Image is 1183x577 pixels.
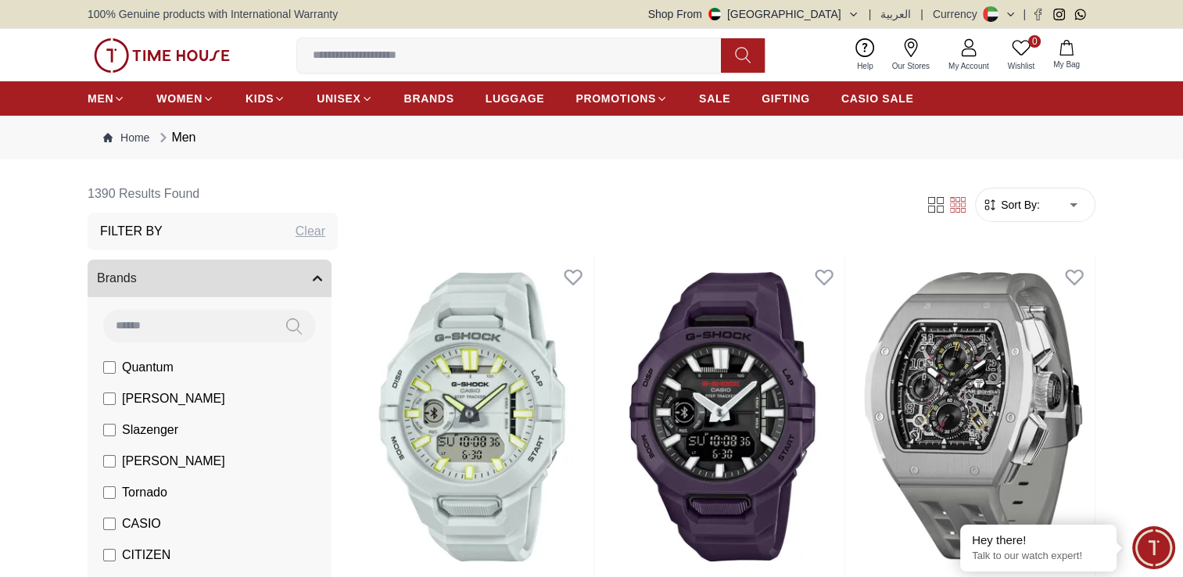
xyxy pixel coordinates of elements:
[869,6,872,22] span: |
[94,38,230,73] img: ...
[1028,35,1041,48] span: 0
[920,6,923,22] span: |
[88,84,125,113] a: MEN
[103,518,116,530] input: CASIO
[122,452,225,471] span: [PERSON_NAME]
[97,269,137,288] span: Brands
[317,84,372,113] a: UNISEX
[708,8,721,20] img: United Arab Emirates
[122,389,225,408] span: [PERSON_NAME]
[1132,526,1175,569] div: Chat Widget
[883,35,939,75] a: Our Stores
[88,6,338,22] span: 100% Genuine products with International Warranty
[88,175,338,213] h6: 1390 Results Found
[1032,9,1044,20] a: Facebook
[851,256,1095,577] img: TSAR BOMBA Men's Analog Black Dial Watch - TB8214 C-Grey
[998,35,1044,75] a: 0Wishlist
[1023,6,1026,22] span: |
[762,91,810,106] span: GIFTING
[103,361,116,374] input: Quantum
[486,84,545,113] a: LUGGAGE
[404,91,454,106] span: BRANDS
[156,91,203,106] span: WOMEN
[122,546,170,564] span: CITIZEN
[88,116,1095,159] nav: Breadcrumb
[575,91,656,106] span: PROMOTIONS
[575,84,668,113] a: PROMOTIONS
[998,197,1040,213] span: Sort By:
[88,260,332,297] button: Brands
[486,91,545,106] span: LUGGAGE
[848,35,883,75] a: Help
[851,60,880,72] span: Help
[1044,37,1089,73] button: My Bag
[88,91,113,106] span: MEN
[699,84,730,113] a: SALE
[972,550,1105,563] p: Talk to our watch expert!
[296,222,325,241] div: Clear
[122,421,178,439] span: Slazenger
[841,91,914,106] span: CASIO SALE
[246,91,274,106] span: KIDS
[1074,9,1086,20] a: Whatsapp
[1002,60,1041,72] span: Wishlist
[648,6,859,22] button: Shop From[GEOGRAPHIC_DATA]
[886,60,936,72] span: Our Stores
[841,84,914,113] a: CASIO SALE
[933,6,984,22] div: Currency
[103,549,116,561] input: CITIZEN
[156,84,214,113] a: WOMEN
[350,256,593,577] img: G-Shock Men Analog Digital White Dial Watch - GBA-950-7ADR
[972,532,1105,548] div: Hey there!
[942,60,995,72] span: My Account
[156,128,195,147] div: Men
[122,358,174,377] span: Quantum
[246,84,285,113] a: KIDS
[103,130,149,145] a: Home
[1047,59,1086,70] span: My Bag
[1053,9,1065,20] a: Instagram
[762,84,810,113] a: GIFTING
[600,256,844,577] img: G-Shock Men Analog Digital Black Dial Watch - GBA-950-2ADR
[880,6,911,22] button: العربية
[100,222,163,241] h3: Filter By
[404,84,454,113] a: BRANDS
[122,514,161,533] span: CASIO
[122,483,167,502] span: Tornado
[982,197,1040,213] button: Sort By:
[103,424,116,436] input: Slazenger
[103,455,116,468] input: [PERSON_NAME]
[317,91,360,106] span: UNISEX
[103,392,116,405] input: [PERSON_NAME]
[699,91,730,106] span: SALE
[103,486,116,499] input: Tornado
